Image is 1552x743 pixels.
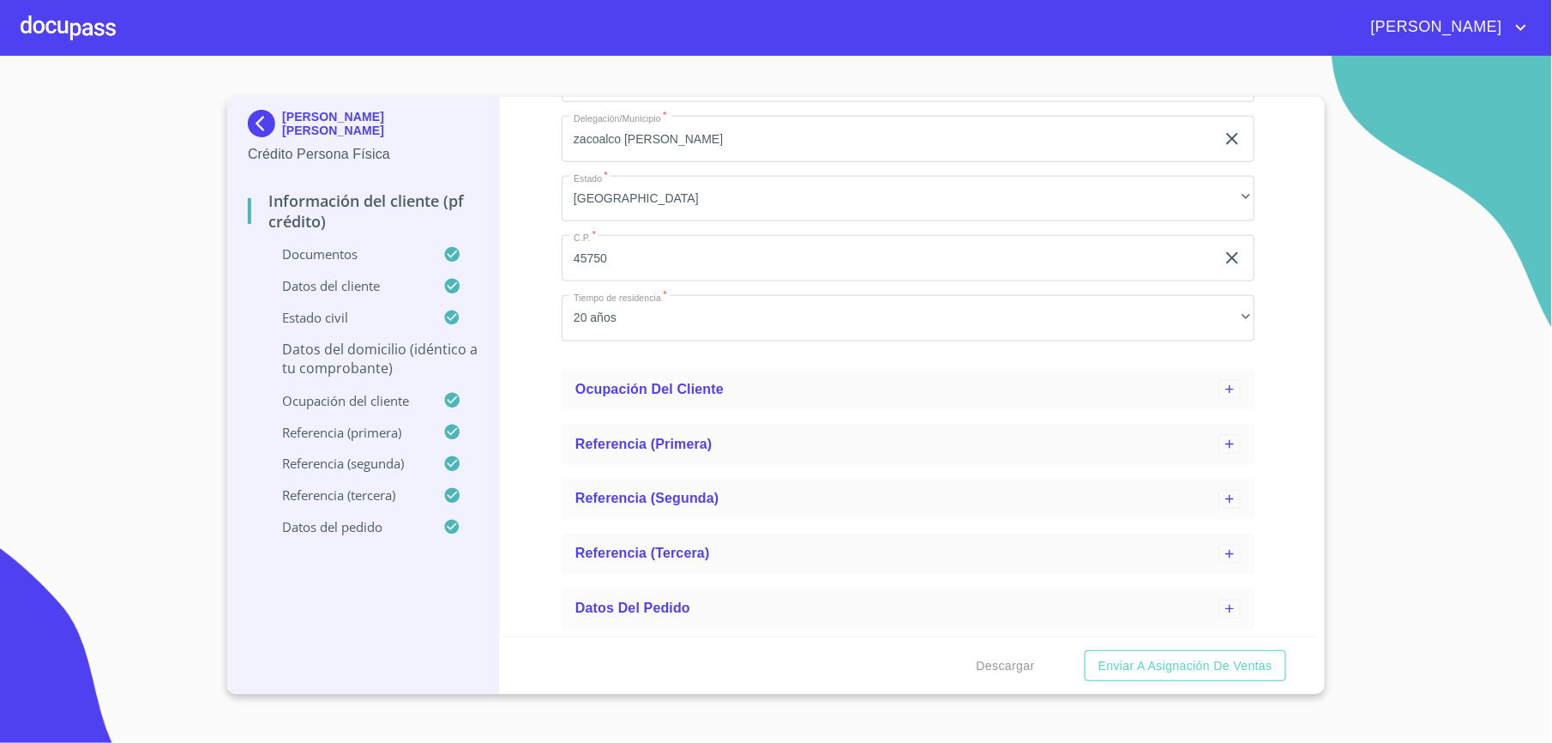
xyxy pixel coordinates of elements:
[562,369,1254,410] div: Ocupación del Cliente
[248,424,443,441] p: Referencia (primera)
[248,110,478,144] div: [PERSON_NAME] [PERSON_NAME]
[970,650,1042,682] button: Descargar
[248,455,443,472] p: Referencia (segunda)
[575,547,710,561] span: Referencia (tercera)
[562,534,1254,575] div: Referencia (tercera)
[562,176,1254,222] div: [GEOGRAPHIC_DATA]
[1085,650,1286,682] button: Enviar a Asignación de Ventas
[1222,129,1242,149] button: clear input
[282,110,478,137] p: [PERSON_NAME] [PERSON_NAME]
[1358,14,1531,41] button: account of current user
[575,601,690,616] span: Datos del pedido
[1222,248,1242,269] button: clear input
[1358,14,1511,41] span: [PERSON_NAME]
[248,110,282,137] img: Docupass spot blue
[562,479,1254,520] div: Referencia (segunda)
[1098,655,1272,677] span: Enviar a Asignación de Ventas
[575,492,719,506] span: Referencia (segunda)
[248,309,443,326] p: Estado Civil
[248,340,478,378] p: Datos del domicilio (idéntico a tu comprobante)
[248,245,443,263] p: Documentos
[248,486,443,504] p: Referencia (tercera)
[562,589,1254,630] div: Datos del pedido
[248,518,443,535] p: Datos del pedido
[248,190,478,232] p: Información del cliente (PF crédito)
[562,295,1254,341] div: 20 años
[562,424,1254,465] div: Referencia (primera)
[575,437,713,451] span: Referencia (primera)
[248,144,478,165] p: Crédito Persona Física
[575,382,724,396] span: Ocupación del Cliente
[248,392,443,409] p: Ocupación del Cliente
[977,655,1035,677] span: Descargar
[248,277,443,294] p: Datos del cliente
